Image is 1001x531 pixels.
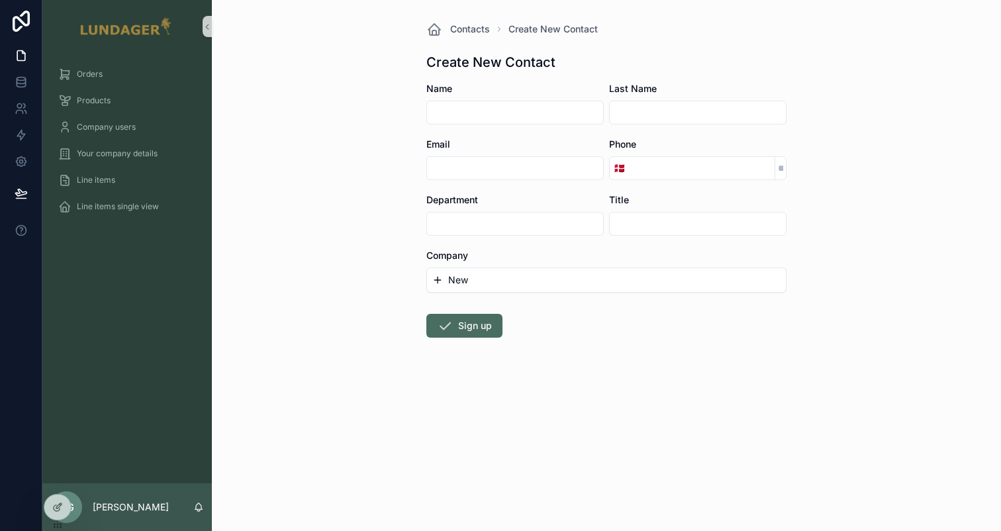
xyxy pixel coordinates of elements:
[426,83,452,94] span: Name
[77,148,158,159] span: Your company details
[426,53,555,72] h1: Create New Contact
[77,201,159,212] span: Line items single view
[42,53,212,236] div: scrollable content
[77,95,111,106] span: Products
[426,314,502,338] button: Sign up
[77,175,115,185] span: Line items
[93,501,169,514] p: [PERSON_NAME]
[448,273,468,287] span: New
[50,195,204,218] a: Line items single view
[450,23,490,36] span: Contacts
[609,83,657,94] span: Last Name
[79,16,174,37] img: App logo
[432,273,781,287] button: New
[609,138,636,150] span: Phone
[508,23,598,36] a: Create New Contact
[426,250,468,261] span: Company
[609,194,629,205] span: Title
[77,69,103,79] span: Orders
[614,162,625,175] span: 🇩🇰
[50,89,204,113] a: Products
[50,62,204,86] a: Orders
[50,142,204,166] a: Your company details
[426,138,450,150] span: Email
[50,168,204,192] a: Line items
[426,194,478,205] span: Department
[610,156,629,180] button: Select Button
[426,21,490,37] a: Contacts
[77,122,136,132] span: Company users
[50,115,204,139] a: Company users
